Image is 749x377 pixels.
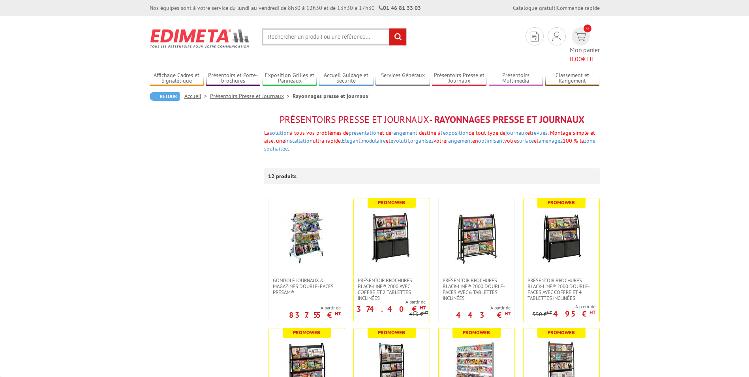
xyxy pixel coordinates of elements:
[264,137,595,152] font: ,
[391,129,417,136] a: rangement
[319,72,374,85] a: Accueil Guidage et Sécurité
[210,92,293,100] a: Présentoirs Presse et Journaux
[547,310,552,315] sup: HT
[264,137,595,152] font: et
[423,310,428,315] sup: HT
[264,137,595,152] font: votre
[206,72,261,85] a: Présentoirs et Porte-brochures
[264,137,595,152] font: en
[389,28,406,45] input: rechercher
[533,303,595,310] span: A partir de
[570,45,600,64] span: Mon panier
[390,137,409,144] a: évolutif
[285,137,313,144] a: installation
[432,72,486,85] a: Présentoirs Presse et Journaux
[589,309,595,316] sup: HT
[264,129,595,152] font: et de
[268,168,298,184] p: 12 produits
[489,72,543,85] a: Présentoirs Multimédia
[478,137,504,144] a: optimisant
[570,27,600,64] a: devis rapide 0 Mon panier 0,00€ HT
[505,129,527,136] span: journaux
[533,311,552,317] p: 550 €
[443,277,511,301] span: Présentoir brochures Black-Line® 2000 double-faces avec 6 tablettes inclinées
[354,299,426,305] span: A partir de
[420,304,426,311] sup: HT
[548,199,575,206] b: Promoweb
[570,55,582,63] span: 0,00
[342,137,360,144] a: Élégant
[553,311,595,316] p: 495 €
[584,137,595,144] span: zone
[288,145,289,152] font: .
[273,277,341,295] span: Gondole journaux & magazines double-faces Presam®
[150,4,421,12] div: Nos équipes sont à votre service du lundi au vendredi de 8h30 à 12h30 et de 13h30 à 17h30
[293,329,320,336] b: Promoweb
[379,4,421,11] strong: 01 46 81 33 03
[449,210,504,266] img: Présentoir brochures Black-Line® 2000 double-faces avec 6 tablettes inclinées
[264,137,595,152] font: ultra rapide.
[531,32,539,41] img: devis rapide
[539,137,563,144] a: aménagez
[263,72,317,85] a: Exposition Grilles et Panneaux
[349,129,379,136] a: présentation
[513,4,600,12] div: |
[280,113,429,126] span: Présentoirs Presse et Journaux
[264,129,349,136] span: La
[354,277,430,301] a: Présentoir brochures Black-Line® 2000 avec coffre et 2 tablettes inclinées
[505,310,511,317] sup: HT
[270,129,290,136] a: solution
[532,129,548,136] a: revues
[527,277,595,301] span: Présentoir brochures Black-Line® 2000 double-faces avec coffre et 4 tablettes inclinées
[269,277,345,295] a: Gondole journaux & magazines double-faces Presam®
[545,72,600,85] a: Classement et Rangement
[150,72,204,85] a: Affichage Cadres et Signalétique
[279,210,334,266] img: Gondole journaux & magazines double-faces Presam®
[446,137,472,144] span: rangement
[150,92,180,101] a: Retour
[368,210,415,266] img: Présentoir brochures Black-Line® 2000 avec coffre et 2 tablettes inclinées
[289,305,341,311] span: A partir de
[513,4,556,11] a: Catalogue gratuit
[362,137,386,144] span: modulaire
[524,277,599,301] a: Présentoir brochures Black-Line® 2000 double-faces avec coffre et 4 tablettes inclinées
[570,55,600,64] span: € HT
[150,24,250,53] img: Edimeta
[584,25,591,32] span: 0
[264,145,288,152] a: souhaitée
[375,72,430,85] a: Services Généraux
[358,277,426,301] span: Présentoir brochures Black-Line® 2000 avec coffre et 2 tablettes inclinées
[290,129,349,136] font: à tous vos problèmes de
[575,32,586,41] img: devis rapide
[517,137,534,144] a: surface
[264,129,595,152] span: Montage simple et aisé, une
[335,310,341,317] sup: HT
[456,305,511,311] span: A partir de
[357,307,426,311] p: 374.40 €
[378,199,405,206] b: Promoweb
[419,129,548,136] span: destiné à de tout type de et .
[289,313,341,317] p: 837.55 €
[456,313,511,317] p: 443 €
[441,129,469,136] a: l’exposition
[410,137,434,144] a: organisez
[534,210,589,266] img: Présentoir brochures Black-Line® 2000 double-faces avec coffre et 4 tablettes inclinées
[439,277,514,301] a: Présentoir brochures Black-Line® 2000 double-faces avec 6 tablettes inclinées
[409,311,428,317] p: 416 €
[463,329,490,336] b: Promoweb
[184,92,210,100] a: Accueil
